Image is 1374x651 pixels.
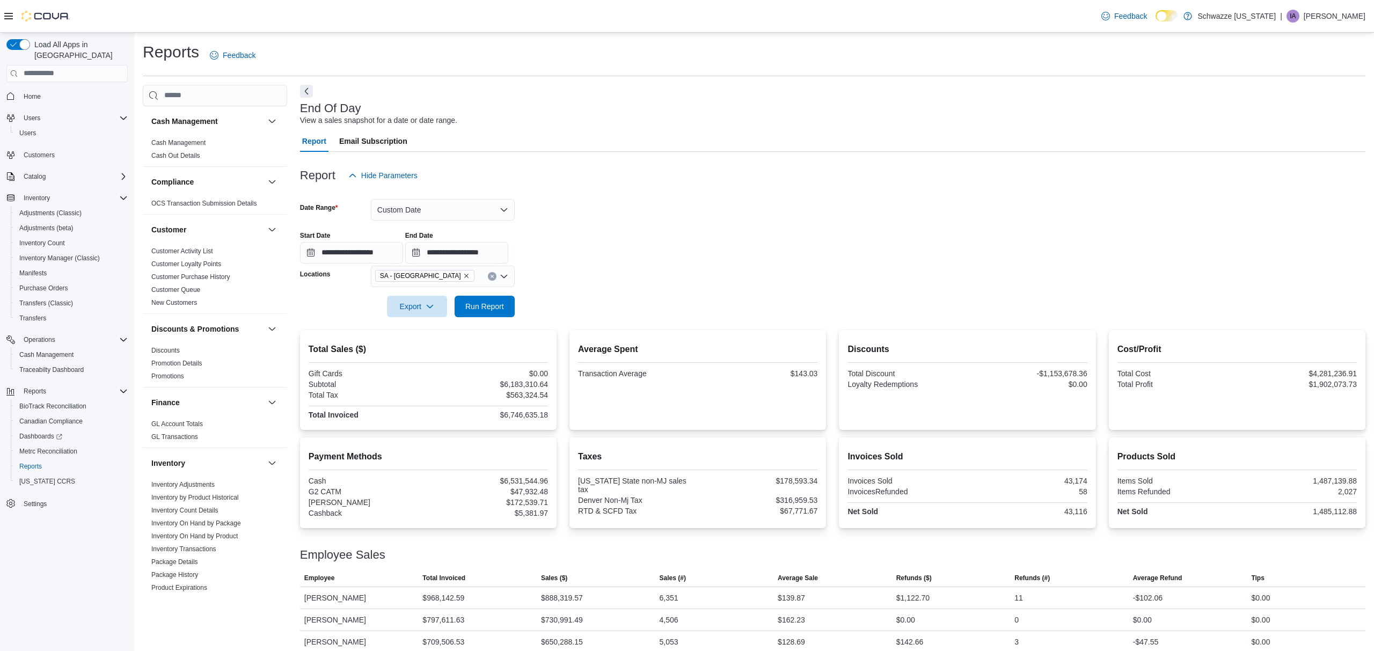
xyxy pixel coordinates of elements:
label: Start Date [300,231,331,240]
span: Package History [151,570,198,579]
button: Inventory [151,458,264,469]
span: Manifests [15,267,128,280]
a: Metrc Reconciliation [15,445,82,458]
img: Cova [21,11,70,21]
h2: Average Spent [578,343,817,356]
div: $5,381.97 [430,509,548,517]
button: Inventory [2,191,132,206]
span: Average Refund [1133,574,1182,582]
button: Discounts & Promotions [266,323,279,335]
span: Inventory On Hand by Package [151,519,241,528]
a: GL Transactions [151,433,198,441]
span: BioTrack Reconciliation [15,400,128,413]
div: Transaction Average [578,369,696,378]
button: Discounts & Promotions [151,324,264,334]
div: 1,487,139.88 [1239,477,1357,485]
span: Metrc Reconciliation [19,447,77,456]
h3: Compliance [151,177,194,187]
div: G2 CATM [309,487,426,496]
span: Adjustments (Classic) [19,209,82,217]
h3: Finance [151,397,180,408]
a: Inventory Manager (Classic) [15,252,104,265]
span: Reports [24,387,46,396]
div: [PERSON_NAME] [300,587,419,609]
a: Adjustments (Classic) [15,207,86,220]
button: Finance [151,397,264,408]
button: Remove SA - Denver from selection in this group [463,273,470,279]
div: Items Sold [1117,477,1235,485]
div: 2,027 [1239,487,1357,496]
button: Inventory Count [11,236,132,251]
h2: Cost/Profit [1117,343,1357,356]
span: Inventory Adjustments [151,480,215,489]
div: Compliance [143,197,287,214]
div: $0.00 [970,380,1087,389]
a: Inventory On Hand by Product [151,532,238,540]
span: Reports [19,385,128,398]
a: Promotions [151,372,184,380]
div: $47,932.48 [430,487,548,496]
a: Transfers (Classic) [15,297,77,310]
div: $0.00 [1251,591,1270,604]
div: Cash [309,477,426,485]
span: Report [302,130,326,152]
div: -$47.55 [1133,635,1158,648]
div: 4,506 [660,613,678,626]
button: Cash Management [11,347,132,362]
span: Inventory [24,194,50,202]
a: GL Account Totals [151,420,203,428]
h1: Reports [143,41,199,63]
a: Dashboards [11,429,132,444]
span: Package Details [151,558,198,566]
div: 1,485,112.88 [1239,507,1357,516]
a: Adjustments (beta) [15,222,78,235]
button: Finance [266,396,279,409]
div: RTD & SCFD Tax [578,507,696,515]
a: Customer Queue [151,286,200,294]
div: [PERSON_NAME] [300,609,419,631]
div: $563,324.54 [430,391,548,399]
button: Customer [151,224,264,235]
span: Inventory Manager (Classic) [15,252,128,265]
a: Feedback [206,45,260,66]
button: Home [2,89,132,104]
span: Inventory Transactions [151,545,216,553]
a: Cash Management [15,348,78,361]
a: Manifests [15,267,51,280]
h2: Payment Methods [309,450,548,463]
button: Customer [266,223,279,236]
a: Customer Loyalty Points [151,260,221,268]
div: 0 [1014,613,1019,626]
div: 43,116 [970,507,1087,516]
button: Custom Date [371,199,515,221]
button: Settings [2,495,132,511]
span: Customers [19,148,128,162]
span: Customers [24,151,55,159]
button: Run Report [455,296,515,317]
button: Canadian Compliance [11,414,132,429]
div: -$1,153,678.36 [970,369,1087,378]
span: Adjustments (beta) [19,224,74,232]
span: New Customers [151,298,197,307]
span: Settings [19,496,128,510]
span: Customer Activity List [151,247,213,255]
a: Inventory Adjustments [151,481,215,488]
div: 3 [1014,635,1019,648]
span: Adjustments (Classic) [15,207,128,220]
div: 43,174 [970,477,1087,485]
span: Sales (#) [660,574,686,582]
span: Users [24,114,40,122]
span: Home [24,92,41,101]
span: Dashboards [15,430,128,443]
a: Cash Management [151,139,206,147]
div: InvoicesRefunded [847,487,965,496]
a: Cash Out Details [151,152,200,159]
span: Users [15,127,128,140]
h2: Taxes [578,450,817,463]
a: Package History [151,571,198,579]
button: Inventory [266,457,279,470]
div: $139.87 [778,591,805,604]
